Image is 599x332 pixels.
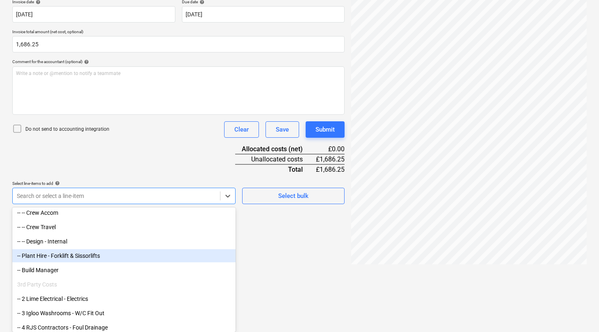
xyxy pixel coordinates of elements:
div: 3rd Party Costs [12,278,236,291]
div: -- -- Crew Travel [12,221,236,234]
div: Save [276,124,289,135]
div: Select line-items to add [12,181,236,186]
input: Invoice total amount (net cost, optional) [12,36,345,52]
div: -- -- Crew Accom [12,206,236,219]
div: -- 3 Igloo Washrooms - W/C Fit Out [12,307,236,320]
input: Invoice date not specified [12,6,175,23]
span: help [53,181,60,186]
div: £0.00 [316,144,345,154]
button: Clear [224,121,259,138]
div: Allocated costs (net) [235,144,316,154]
div: £1,686.25 [316,154,345,164]
div: Select bulk [278,191,309,201]
div: Total [235,164,316,174]
div: Unallocated costs [235,154,316,164]
button: Select bulk [242,188,345,204]
p: Do not send to accounting integration [25,126,109,133]
p: Invoice total amount (net cost, optional) [12,29,345,36]
button: Submit [306,121,345,138]
div: Submit [315,124,335,135]
div: Comment for the accountant (optional) [12,59,345,64]
span: help [82,59,89,64]
div: -- Build Manager [12,264,236,277]
div: Clear [234,124,249,135]
div: -- 2 Lime Electrical - Electrics [12,292,236,305]
input: Due date not specified [182,6,345,23]
button: Save [265,121,299,138]
div: -- Plant Hire - Forklift & Sissorlifts [12,249,236,262]
div: £1,686.25 [316,164,345,174]
div: -- -- Design - Internal [12,235,236,248]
